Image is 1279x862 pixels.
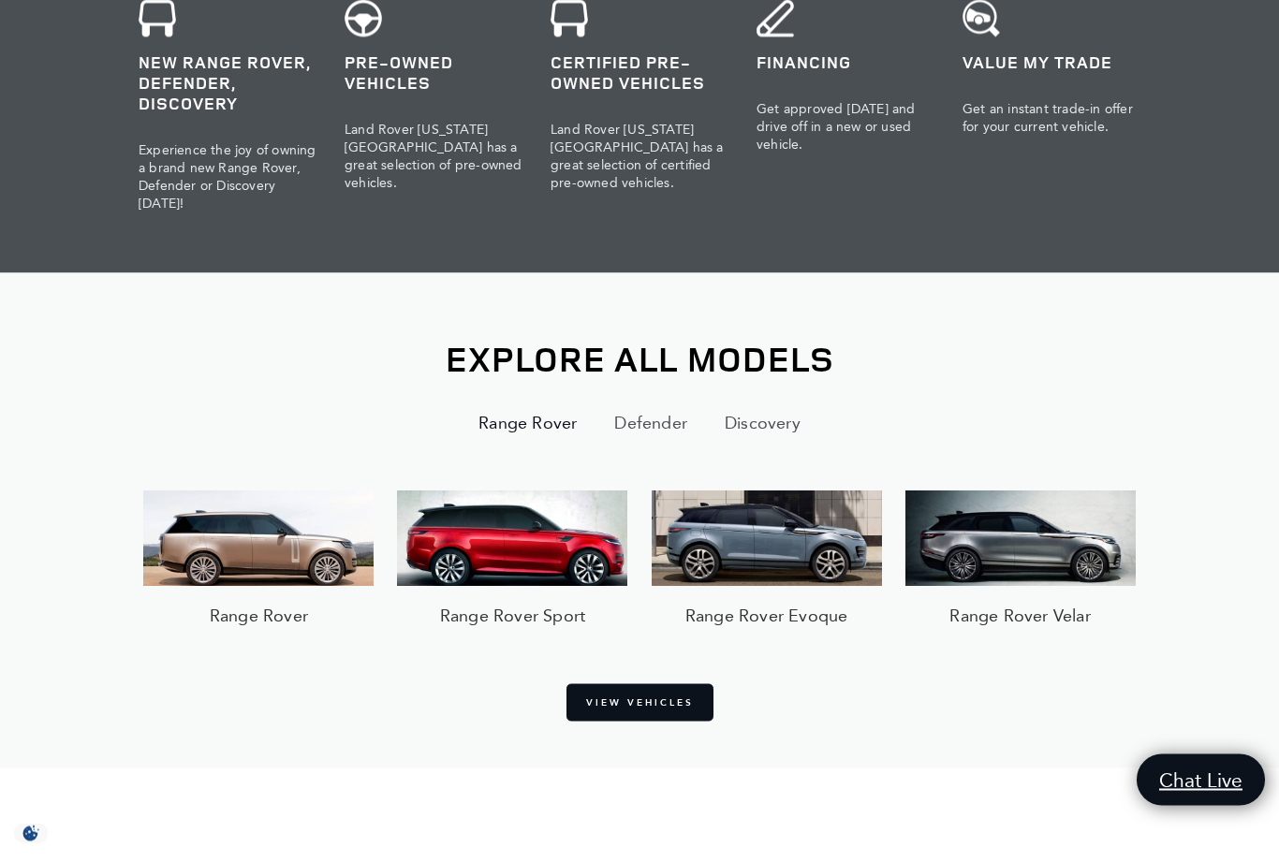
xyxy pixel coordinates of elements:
[1137,754,1265,806] a: Chat Live
[397,491,627,637] a: Range Rover Sport
[139,142,316,212] span: Experience the joy of owning a brand new Range Rover, Defender or Discovery [DATE]!
[1150,767,1252,793] span: Chat Live
[757,51,934,72] h3: Financing
[685,606,848,628] h3: Range Rover Evoque
[9,824,52,843] section: Click to Open Cookie Consent Modal
[652,491,882,587] img: Range
[652,491,882,637] a: Range Rover Evoque
[905,491,1136,637] a: Range Rover Velar
[345,122,522,191] span: Land Rover [US_STATE][GEOGRAPHIC_DATA] has a great selection of pre-owned vehicles.
[551,51,728,93] h3: Certified Pre-Owned Vehicles
[963,101,1133,135] span: Get an instant trade-in offer for your current vehicle.
[9,824,52,843] img: Opt-Out Icon
[706,401,819,446] button: Discovery
[963,51,1140,72] h3: Value My Trade
[345,51,522,93] h3: Pre-Owned Vehicles
[949,606,1090,628] h3: Range Rover Velar
[143,491,374,587] img: Range
[397,491,627,587] img: Range
[566,684,713,722] a: View Vehicles
[757,101,916,153] span: Get approved [DATE] and drive off in a new or used vehicle.
[440,606,585,628] h3: Range Rover Sport
[551,122,724,191] span: Land Rover [US_STATE][GEOGRAPHIC_DATA] has a great selection of certified pre-owned vehicles.
[905,491,1136,587] img: Range
[595,401,706,446] button: Defender
[139,339,1140,378] h2: Explore All Models
[139,51,316,113] h3: New Range Rover, Defender, Discovery
[210,606,308,628] h3: Range Rover
[143,491,374,637] a: Range Rover
[460,401,595,446] button: Range Rover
